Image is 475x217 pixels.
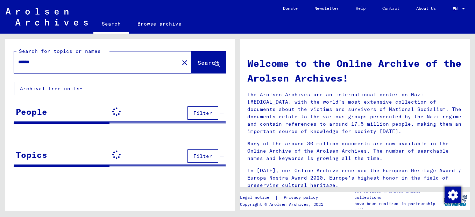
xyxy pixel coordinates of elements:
[129,15,190,32] a: Browse archive
[180,58,189,67] mat-icon: close
[453,6,460,11] span: EN
[192,51,226,73] button: Search
[354,188,441,201] p: The Arolsen Archives online collections
[193,110,212,116] span: Filter
[16,105,47,118] div: People
[240,201,326,208] p: Copyright © Arolsen Archives, 2021
[354,201,441,213] p: have been realized in partnership with
[19,48,101,54] mat-label: Search for topics or names
[198,59,219,66] span: Search
[16,148,47,161] div: Topics
[442,192,469,209] img: yv_logo.png
[240,194,275,201] a: Legal notice
[247,91,463,135] p: The Arolsen Archives are an international center on Nazi [MEDICAL_DATA] with the world’s most ext...
[247,167,463,189] p: In [DATE], our Online Archive received the European Heritage Award / Europa Nostra Award 2020, Eu...
[187,106,218,120] button: Filter
[6,8,88,26] img: Arolsen_neg.svg
[193,153,212,159] span: Filter
[445,187,461,203] img: Change consent
[178,55,192,69] button: Clear
[278,194,326,201] a: Privacy policy
[240,194,326,201] div: |
[247,140,463,162] p: Many of the around 30 million documents are now available in the Online Archive of the Arolsen Ar...
[14,82,88,95] button: Archival tree units
[187,149,218,163] button: Filter
[93,15,129,34] a: Search
[247,56,463,85] h1: Welcome to the Online Archive of the Arolsen Archives!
